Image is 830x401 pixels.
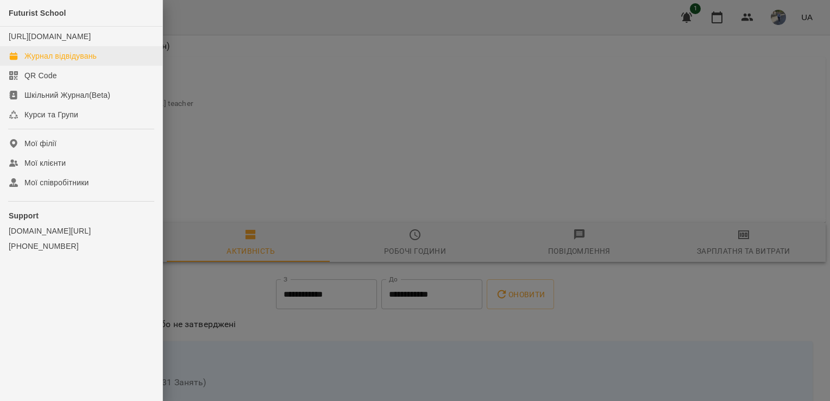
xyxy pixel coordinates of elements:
[24,90,110,101] div: Шкільний Журнал(Beta)
[9,225,154,236] a: [DOMAIN_NAME][URL]
[24,158,66,168] div: Мої клієнти
[9,32,91,41] a: [URL][DOMAIN_NAME]
[24,51,97,61] div: Журнал відвідувань
[24,109,78,120] div: Курси та Групи
[24,177,89,188] div: Мої співробітники
[24,138,56,149] div: Мої філії
[9,241,154,252] a: [PHONE_NUMBER]
[24,70,57,81] div: QR Code
[9,210,154,221] p: Support
[9,9,66,17] span: Futurist School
